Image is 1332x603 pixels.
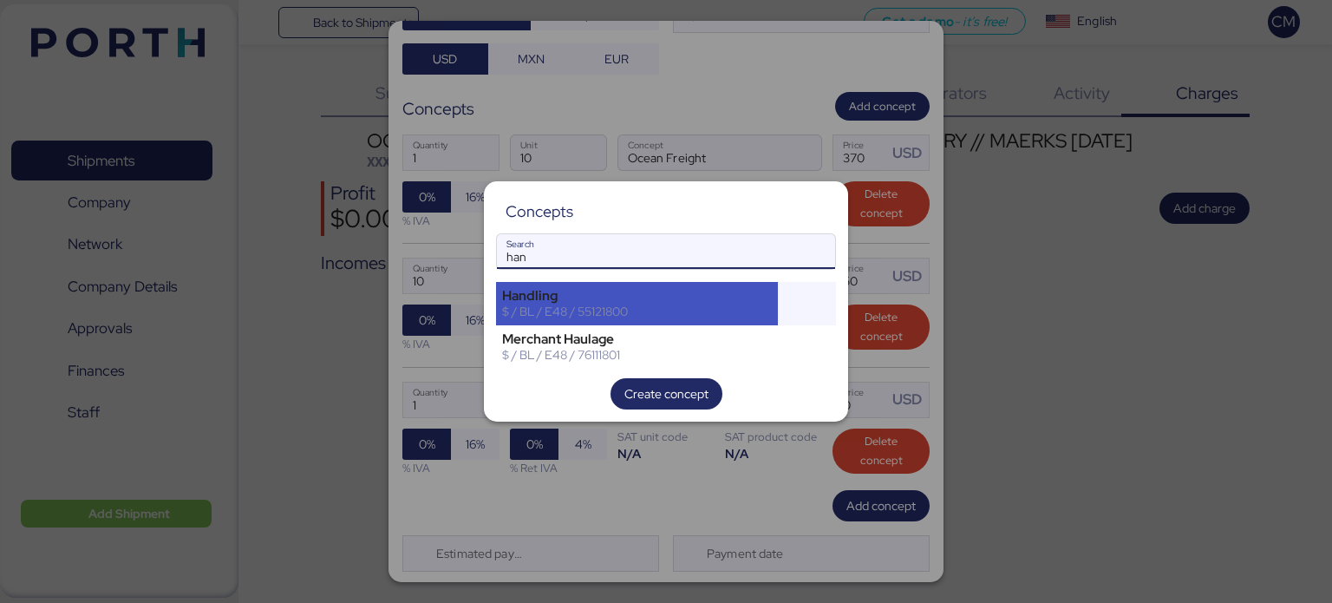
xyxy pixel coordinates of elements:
div: $ / BL / E48 / 55121800 [502,304,772,319]
input: Search [497,234,835,269]
div: $ / BL / E48 / 76111801 [502,347,772,363]
span: Create concept [624,383,708,404]
button: Create concept [610,378,722,410]
div: Handling [502,288,772,304]
div: Concepts [506,204,573,220]
div: Merchant Haulage [502,331,772,347]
